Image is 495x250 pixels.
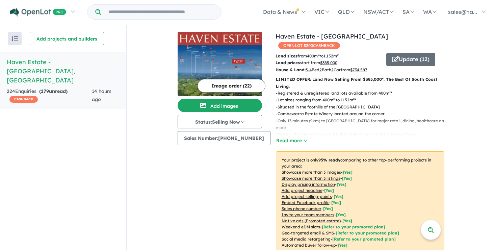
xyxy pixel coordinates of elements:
[11,36,18,41] img: sort.svg
[92,88,111,102] span: 14 hours ago
[41,88,49,94] span: 179
[350,67,367,72] u: $ 734,587
[10,8,66,17] img: Openlot PRO Logo White
[319,53,339,58] span: to
[386,53,435,66] button: Update (12)
[307,53,319,58] u: 400 m
[30,32,104,45] button: Add projects and builders
[178,131,270,145] button: Sales Number:[PHONE_NUMBER]
[282,212,334,217] u: Invite your team members
[276,97,450,103] p: - Lot sizes ranging from 400m² to 1152m²*
[178,45,262,96] img: Haven Estate - Cambewarra
[324,188,334,193] span: [ Yes ]
[337,182,346,187] span: [ Yes ]
[320,60,337,65] u: $ 385,000
[276,53,297,58] b: Land sizes
[332,236,396,242] span: [Refer to your promoted plan]
[7,57,120,85] h5: Haven Estate - [GEOGRAPHIC_DATA] , [GEOGRAPHIC_DATA]
[178,99,262,112] button: Add images
[198,79,265,93] button: Image order (22)
[276,76,444,90] p: LIMITED OFFER: Land Now Selling From $385,000*. The Best Of South Coast Living.
[282,206,321,211] u: Sales phone number
[336,230,399,235] span: [Refer to your promoted plan]
[342,218,352,223] span: [Yes]
[282,170,341,175] u: Showcase more than 3 images
[318,53,319,57] sup: 2
[7,87,92,104] div: 224 Enquir ies
[102,5,220,19] input: Try estate name, suburb, builder or developer
[319,67,322,72] u: 2
[276,32,388,40] a: Haven Estate - [GEOGRAPHIC_DATA]
[276,67,381,73] p: Bed Bath Car from
[282,200,330,205] u: Embed Facebook profile
[448,8,477,15] span: sales@ha...
[39,88,68,94] strong: ( unread)
[282,188,322,193] u: Add project headline
[322,224,385,229] span: [Refer to your promoted plan]
[306,67,312,72] u: 3-4
[276,104,450,110] p: - Situated in the foothills of the [GEOGRAPHIC_DATA]
[178,32,262,96] a: Haven Estate - Cambewarra LogoHaven Estate - Cambewarra
[334,194,343,199] span: [ Yes ]
[180,34,259,43] img: Haven Estate - Cambewarra Logo
[323,53,339,58] u: 1,152 m
[331,200,341,205] span: [ Yes ]
[276,90,450,97] p: - Registered & unregistered land lots available from 400m²*
[276,110,450,117] p: - Cambewarra Estate Winery located around the corner
[276,137,308,145] button: Read more
[337,53,339,57] sup: 2
[276,67,306,72] b: House & Land:
[343,170,353,175] span: [ Yes ]
[282,182,335,187] u: Display pricing information
[318,157,340,162] b: 95 % ready
[342,176,352,181] span: [ Yes ]
[282,194,332,199] u: Add project selling-points
[282,224,320,229] u: Weekend eDM slots
[276,59,381,66] p: start from
[276,131,450,138] p: - Close to 23 primary schools, 5 public high schools, and 8 private schools
[323,206,333,211] span: [ Yes ]
[282,176,340,181] u: Showcase more than 3 listings
[338,243,347,248] span: [Yes]
[276,53,381,59] p: from
[276,118,450,131] p: - Only 13 minutes (9km) to [GEOGRAPHIC_DATA] for major retail, dining, healthcare and more
[282,243,336,248] u: Automated buyer follow-up
[282,218,341,223] u: Native ads (Promoted estate)
[336,212,346,217] span: [ Yes ]
[178,115,262,128] button: Status:Selling Now
[276,60,300,65] b: Land prices
[282,230,334,235] u: Geo-targeted email & SMS
[331,67,334,72] u: 2
[282,236,331,242] u: Social media retargeting
[9,96,38,103] span: CASHBACK
[278,42,340,49] span: OPENLOT $ 200 CASHBACK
